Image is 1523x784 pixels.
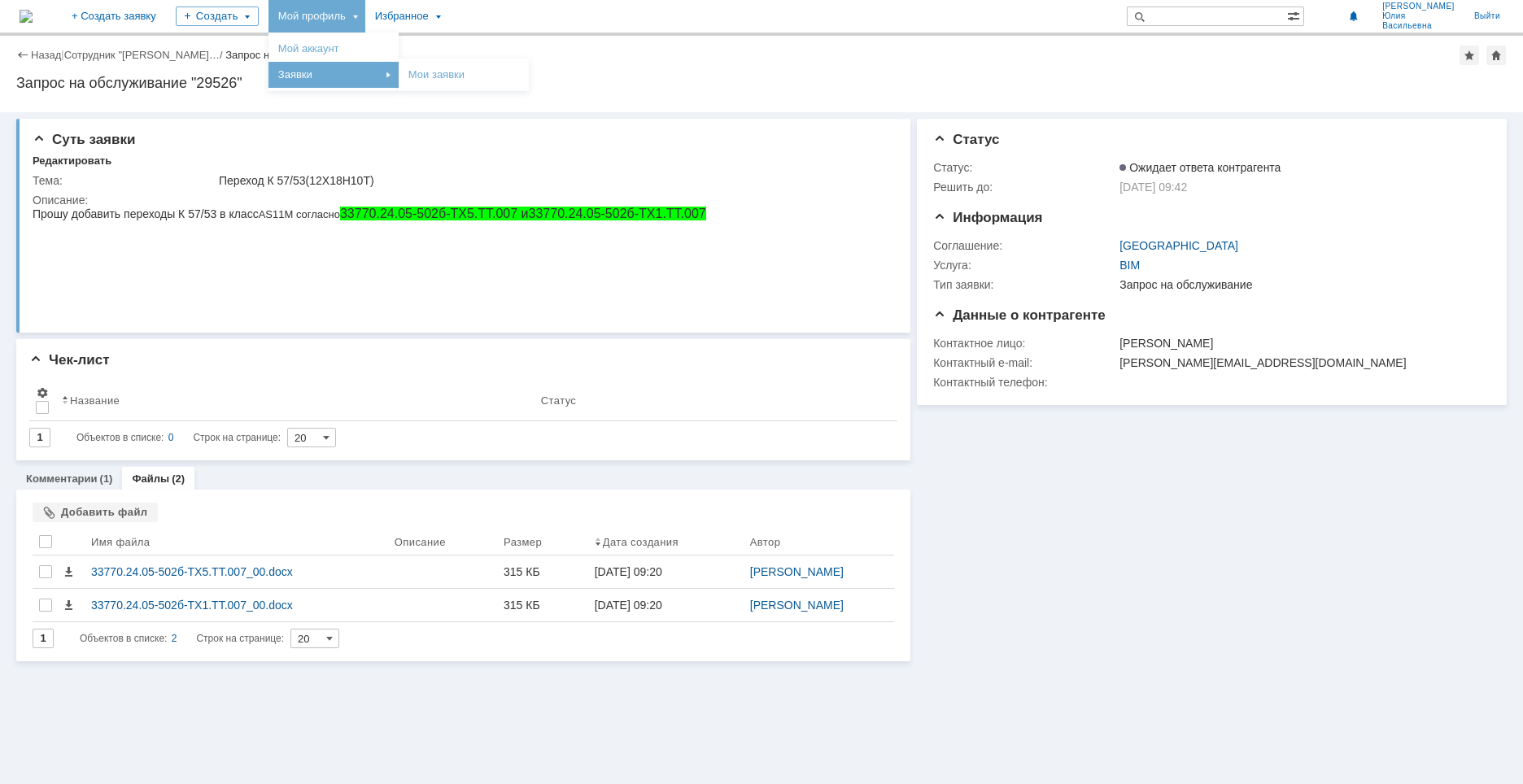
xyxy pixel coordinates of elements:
i: Строк на странице: [80,629,284,648]
span: Информация [933,210,1042,225]
span: Настройки [36,386,49,399]
div: 33770.24.05-502б-ТХ5.ТТ.007_00.docx [91,565,382,578]
div: Описание [395,536,446,548]
span: Васильевна [1382,21,1455,31]
div: 0 [168,428,174,447]
i: Строк на странице: [76,428,281,447]
img: logo [20,10,33,23]
a: [PERSON_NAME] [750,599,844,612]
div: [PERSON_NAME] [1119,337,1482,350]
div: [PERSON_NAME][EMAIL_ADDRESS][DOMAIN_NAME] [1119,356,1482,369]
div: Контактный телефон: [933,376,1116,389]
th: Имя файла [85,529,388,555]
div: 315 КБ [504,599,582,612]
div: Переход К 57/53(12Х18Н10Т) [219,174,886,187]
div: (2) [172,473,185,485]
span: Расширенный поиск [1287,7,1303,23]
div: Название [70,394,120,407]
a: Мой аккаунт [272,39,395,59]
th: Дата создания [588,529,744,555]
span: Данные о контрагенте [933,307,1106,323]
div: Автор [750,536,781,548]
div: Тип заявки: [933,278,1116,291]
a: Мои заявки [402,65,526,85]
th: Размер [497,529,588,555]
a: [PERSON_NAME] [750,565,844,578]
span: AS11М согласно [226,2,674,14]
div: Описание: [33,194,889,207]
span: [DATE] 09:42 [1119,181,1187,194]
div: Запрос на обслуживание [1119,278,1482,291]
div: 315 КБ [504,565,582,578]
div: Решить до: [933,181,1116,194]
span: [PERSON_NAME] [1382,2,1455,11]
div: Соглашение: [933,239,1116,252]
div: Контактное лицо: [933,337,1116,350]
div: Запрос на обслуживание "29526" [16,75,1507,91]
span: Скачать файл [62,599,75,612]
th: Статус [535,380,884,421]
th: Название [55,380,535,421]
div: Размер [504,536,542,548]
div: (1) [100,473,113,485]
div: | [61,48,63,60]
span: Статус [933,132,999,147]
span: Юлия [1382,11,1455,21]
div: Имя файла [91,536,150,548]
a: Назад [31,49,61,61]
span: Скачать файл [62,565,75,578]
div: Запрос на обслуживание "29526" [225,49,389,61]
a: Перейти на домашнюю страницу [20,10,33,23]
div: [DATE] 09:20 [595,565,662,578]
div: Заявки [272,65,395,85]
span: Объектов в списке: [80,633,167,644]
div: 33770.24.05-502б-ТХ1.ТТ.007_00.docx [91,599,382,612]
span: Ожидает ответа контрагента [1119,161,1281,174]
div: Создать [176,7,259,26]
a: Файлы [132,473,169,485]
span: Суть заявки [33,132,135,147]
div: / [64,49,226,61]
div: Редактировать [33,155,111,168]
div: Добавить в избранное [1460,46,1479,65]
div: Сделать домашней страницей [1486,46,1506,65]
th: Автор [744,529,894,555]
div: Тема: [33,174,216,187]
div: Дата создания [603,536,679,548]
a: BIM [1119,259,1140,272]
a: Сотрудник "[PERSON_NAME]… [64,49,220,61]
div: Контактный e-mail: [933,356,1116,369]
div: Статус [541,394,576,407]
div: Услуга: [933,259,1116,272]
div: 2 [172,629,177,648]
a: Комментарии [26,473,98,485]
span: Объектов в списке: [76,432,164,443]
a: [GEOGRAPHIC_DATA] [1119,239,1238,252]
div: Статус: [933,161,1116,174]
span: Чек-лист [29,352,110,368]
div: [DATE] 09:20 [595,599,662,612]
